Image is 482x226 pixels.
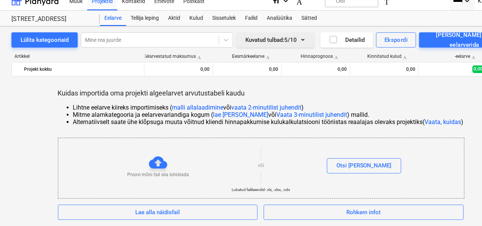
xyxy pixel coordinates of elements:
[11,32,78,48] button: Lülita kategooriaid
[425,118,461,126] a: Vaata, kuidas
[240,11,262,26] a: Failid
[126,11,163,26] a: Tellija leping
[213,111,269,118] a: lae [PERSON_NAME]
[376,32,416,48] button: Ekspordi
[58,205,258,220] button: Lae alla näidisfail
[143,54,196,59] font: Eelarvestatud maksumus
[73,104,302,111] font: Lihtne eelarve kiireks importimiseks ( või
[264,205,464,220] button: Rohkem infot
[245,35,297,45] font: Kuvatud tulbad : 5/10
[216,63,278,75] div: 0,00
[172,104,224,111] a: malli allalaadimine
[73,111,464,118] li: Mitme alamkategooria ja eelarvevariandiga kogum ( või ) mallid.
[185,11,208,26] a: Kulud
[135,207,180,217] div: Lae alla näidisfail
[264,54,279,59] span: Abi
[285,63,347,75] div: 0,00
[232,104,302,111] a: vaata 2-minutilist juhendit
[232,54,264,59] font: Eesmärkeelarve
[232,187,290,192] p: Lubatud faililaiendid - .xls, .xlsx, .ods
[58,138,464,199] div: Proovi mõni fail siia lohistadavõiOtsi [PERSON_NAME]Lubatud faililaiendid-.xls, .xlsx, .ods
[444,189,482,226] iframe: Chat Widget
[21,35,69,45] div: Lülita kategooriaid
[73,118,464,126] li: )
[258,162,264,169] p: või
[346,35,365,45] font: Detailid
[277,111,347,118] a: Vaata 3-minutilist juhendit
[24,63,141,75] div: Projekt kokku
[336,161,392,170] div: Otsi [PERSON_NAME]
[327,158,401,173] button: Otsi [PERSON_NAME]
[11,54,145,59] div: Artikkel
[236,32,314,48] button: Kuvatud tulbad:5/10
[320,32,373,48] button: Detailid
[147,63,210,75] div: 0,00
[455,54,470,59] font: -eelarve
[262,11,297,26] a: Analüütika
[163,11,185,26] a: Aktid
[301,54,333,59] font: Hinnaprognoos
[297,11,322,26] a: Sätted
[11,15,91,23] div: [STREET_ADDRESS]
[73,118,461,126] font: Alternatiivselt saate ühe klõpsuga muuta võitnud kliendi hinnapakkumise kulukalkulatsiooni töörii...
[73,104,464,111] li: )
[367,54,402,59] font: Kinnitatud kulud
[402,54,416,59] span: Abi
[100,11,126,26] a: Eelarve
[208,11,240,26] a: Sissetulek
[196,54,210,59] span: Abi
[333,54,347,59] span: Abi
[346,207,381,217] div: Rohkem infot
[58,89,464,98] p: Kuidas importida oma projekti algeelarvet arvutustabeli kaudu
[384,35,408,45] div: Ekspordi
[353,63,415,75] div: 0,00
[127,172,189,178] p: Proovi mõni fail siia lohistada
